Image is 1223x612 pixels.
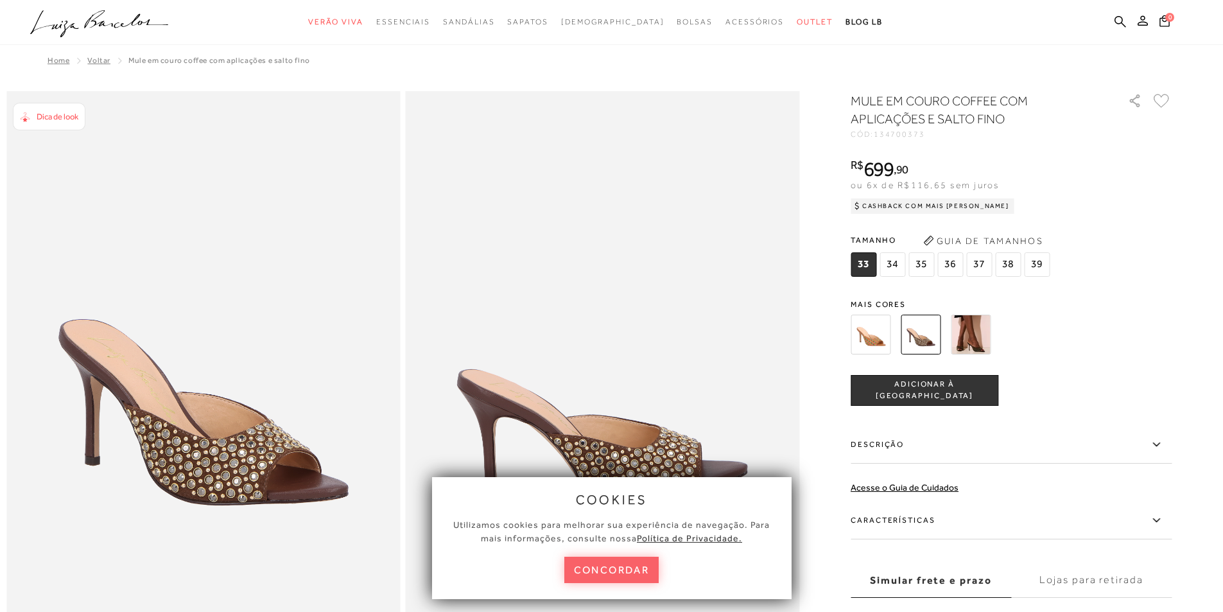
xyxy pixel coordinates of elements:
[1011,563,1172,598] label: Lojas para retirada
[874,130,925,139] span: 134700373
[453,520,770,543] span: Utilizamos cookies para melhorar sua experiência de navegação. Para mais informações, consulte nossa
[851,482,958,493] a: Acesse o Guia de Cuidados
[507,17,548,26] span: Sapatos
[908,252,934,277] span: 35
[896,162,908,176] span: 90
[443,17,494,26] span: Sandálias
[308,17,363,26] span: Verão Viva
[677,10,713,34] a: noSubCategoriesText
[863,157,894,180] span: 699
[894,164,908,175] i: ,
[376,10,430,34] a: noSubCategoriesText
[851,301,1172,308] span: Mais cores
[797,17,833,26] span: Outlet
[846,17,883,26] span: BLOG LB
[677,17,713,26] span: Bolsas
[851,379,998,401] span: ADICIONAR À [GEOGRAPHIC_DATA]
[919,231,1047,251] button: Guia de Tamanhos
[851,563,1011,598] label: Simular frete e prazo
[851,426,1172,464] label: Descrição
[851,159,863,171] i: R$
[564,557,659,583] button: concordar
[797,10,833,34] a: noSubCategoriesText
[851,198,1014,214] div: Cashback com Mais [PERSON_NAME]
[725,17,784,26] span: Acessórios
[851,502,1172,539] label: Características
[443,10,494,34] a: noSubCategoriesText
[128,56,310,65] span: MULE EM COURO COFFEE COM APLICAÇÕES E SALTO FINO
[966,252,992,277] span: 37
[851,130,1107,138] div: CÓD:
[87,56,110,65] a: Voltar
[48,56,69,65] a: Home
[376,17,430,26] span: Essenciais
[951,315,991,354] img: MULE EM COURO PRETO COM APLICAÇÕES E SALTO FINO
[561,10,664,34] a: noSubCategoriesText
[880,252,905,277] span: 34
[851,180,999,190] span: ou 6x de R$116,65 sem juros
[637,533,742,543] a: Política de Privacidade.
[308,10,363,34] a: noSubCategoriesText
[37,112,78,121] span: Dica de look
[851,375,998,406] button: ADICIONAR À [GEOGRAPHIC_DATA]
[901,315,941,354] img: MULE EM COURO COFFEE COM APLICAÇÕES E SALTO FINO
[851,231,1053,250] span: Tamanho
[937,252,963,277] span: 36
[576,493,648,507] span: cookies
[1165,13,1174,22] span: 0
[507,10,548,34] a: noSubCategoriesText
[561,17,664,26] span: [DEMOGRAPHIC_DATA]
[851,252,876,277] span: 33
[995,252,1021,277] span: 38
[846,10,883,34] a: BLOG LB
[725,10,784,34] a: noSubCategoriesText
[851,315,890,354] img: MULE EM COURO CARAMELO COM APLICAÇÕES E SALTO FINO
[1024,252,1050,277] span: 39
[1156,14,1174,31] button: 0
[851,92,1091,128] h1: MULE EM COURO COFFEE COM APLICAÇÕES E SALTO FINO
